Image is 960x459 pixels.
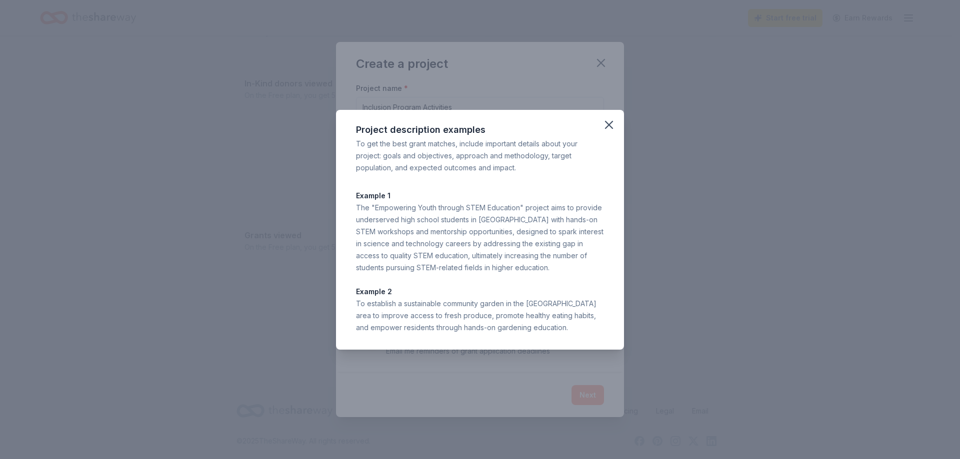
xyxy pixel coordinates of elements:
div: The "Empowering Youth through STEM Education" project aims to provide underserved high school stu... [356,202,604,274]
div: To get the best grant matches, include important details about your project: goals and objectives... [356,138,604,174]
p: Example 1 [356,190,604,202]
div: To establish a sustainable community garden in the [GEOGRAPHIC_DATA] area to improve access to fr... [356,298,604,334]
p: Example 2 [356,286,604,298]
div: Project description examples [356,122,604,138]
